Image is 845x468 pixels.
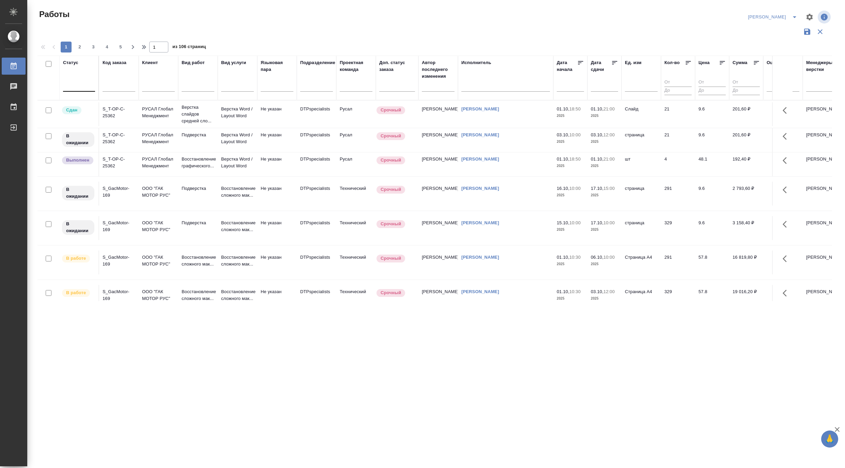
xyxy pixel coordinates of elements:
td: 21 [661,128,695,152]
div: Кол-во [664,59,680,66]
a: [PERSON_NAME] [461,132,499,137]
div: Исполнитель назначен, приступать к работе пока рано [61,220,95,236]
td: Не указан [257,152,297,176]
td: 19 016,20 ₽ [729,285,763,309]
p: 17.10, [591,220,603,225]
td: Не указан [257,251,297,274]
div: Исполнитель завершил работу [61,156,95,165]
td: страница [621,216,661,240]
p: [PERSON_NAME] [806,254,839,261]
button: 2 [74,42,85,52]
input: До [733,87,760,95]
td: DTPspecialists [297,216,336,240]
div: Исполнитель назначен, приступать к работе пока рано [61,132,95,148]
td: Русал [336,128,376,152]
td: страница [621,128,661,152]
p: Срочный [381,133,401,139]
div: Ед. изм [625,59,642,66]
p: 2025 [557,295,584,302]
p: 01.10, [591,106,603,111]
td: 9.6 [695,128,729,152]
span: 5 [115,44,126,50]
p: 16.10, [557,186,569,191]
p: 21:00 [603,106,615,111]
div: Менеджеры верстки [806,59,839,73]
p: ООО "ГАК МОТОР РУС" [142,254,175,268]
p: Восстановление сложного мак... [221,288,254,302]
p: [PERSON_NAME] [806,106,839,112]
p: Верстка слайдов средней сло... [182,104,214,124]
p: Восстановление сложного мак... [221,185,254,199]
div: Исполнитель [461,59,491,66]
td: Слайд [621,102,661,126]
button: Здесь прячутся важные кнопки [779,285,795,301]
input: До [698,87,726,95]
p: 2025 [591,261,618,268]
button: 4 [102,42,112,52]
td: DTPspecialists [297,128,336,152]
td: 9.6 [695,102,729,126]
td: шт [621,152,661,176]
p: Сдан [66,107,77,114]
td: Русал [336,152,376,176]
p: Подверстка [182,220,214,226]
button: Здесь прячутся важные кнопки [779,182,795,198]
p: 10:00 [569,220,581,225]
p: В ожидании [66,186,90,200]
td: 21 [661,102,695,126]
td: [PERSON_NAME] [418,152,458,176]
div: S_T-OP-C-25362 [103,106,135,119]
div: Дата начала [557,59,577,73]
td: Не указан [257,102,297,126]
span: Посмотреть информацию [818,11,832,24]
td: 16 819,80 ₽ [729,251,763,274]
p: 12:00 [603,289,615,294]
td: DTPspecialists [297,182,336,206]
p: 2025 [591,138,618,145]
button: 3 [88,42,99,52]
p: 2025 [591,295,618,302]
p: 17.10, [591,186,603,191]
div: Подразделение [300,59,335,66]
a: [PERSON_NAME] [461,186,499,191]
button: Сохранить фильтры [801,25,814,38]
button: Сбросить фильтры [814,25,827,38]
p: 15.10, [557,220,569,225]
div: Языковая пара [261,59,293,73]
span: 2 [74,44,85,50]
div: S_GacMotor-169 [103,220,135,233]
p: В ожидании [66,133,90,146]
p: Восстановление графического... [182,156,214,169]
p: РУСАЛ Глобал Менеджмент [142,156,175,169]
td: [PERSON_NAME] [418,182,458,206]
p: Верстка Word / Layout Word [221,106,254,119]
p: [PERSON_NAME] [806,156,839,163]
td: Русал [336,102,376,126]
p: Срочный [381,221,401,227]
td: DTPspecialists [297,285,336,309]
div: Менеджер проверил работу исполнителя, передает ее на следующий этап [61,106,95,115]
td: Технический [336,216,376,240]
p: Срочный [381,186,401,193]
div: S_GacMotor-169 [103,185,135,199]
p: 2025 [557,192,584,199]
p: Верстка Word / Layout Word [221,156,254,169]
p: 2025 [557,138,584,145]
td: 3 158,40 ₽ [729,216,763,240]
p: Восстановление сложного мак... [221,254,254,268]
div: Исполнитель выполняет работу [61,288,95,298]
button: Здесь прячутся важные кнопки [779,216,795,232]
div: Цена [698,59,710,66]
p: 03.10, [591,289,603,294]
td: 201,60 ₽ [729,128,763,152]
p: 2025 [557,226,584,233]
td: Страница А4 [621,285,661,309]
div: Оценка [767,59,783,66]
button: 5 [115,42,126,52]
p: 10:30 [569,289,581,294]
div: Автор последнего изменения [422,59,455,80]
td: страница [621,182,661,206]
td: [PERSON_NAME] [418,251,458,274]
p: Восстановление сложного мак... [182,254,214,268]
p: Выполнен [66,157,89,164]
